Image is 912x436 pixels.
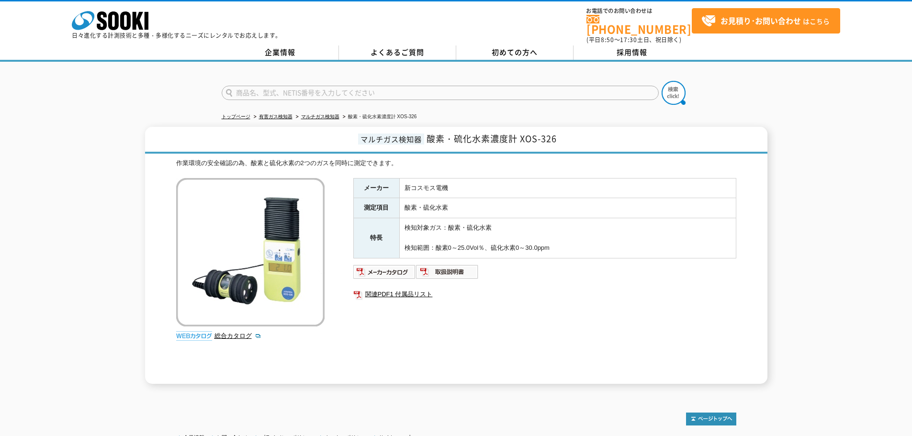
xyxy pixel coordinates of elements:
img: メーカーカタログ [353,264,416,279]
a: [PHONE_NUMBER] [586,15,692,34]
th: 特長 [353,218,399,258]
div: 作業環境の安全確認の為、酸素と硫化水素の2つのガスを同時に測定できます。 [176,158,736,168]
span: はこちら [701,14,830,28]
th: 測定項目 [353,198,399,218]
img: btn_search.png [662,81,686,105]
a: 関連PDF1 付属品リスト [353,288,736,301]
p: 日々進化する計測技術と多種・多様化するニーズにレンタルでお応えします。 [72,33,281,38]
td: 酸素・硫化水素 [399,198,736,218]
span: 17:30 [620,35,637,44]
span: (平日 ～ 土日、祝日除く) [586,35,681,44]
a: トップページ [222,114,250,119]
img: 取扱説明書 [416,264,479,279]
img: トップページへ [686,413,736,425]
span: 8:50 [601,35,614,44]
a: よくあるご質問 [339,45,456,60]
a: 採用情報 [574,45,691,60]
li: 酸素・硫化水素濃度計 XOS-326 [341,112,417,122]
img: 酸素・硫化水素濃度計 XOS-326 [176,178,325,326]
span: お電話でのお問い合わせは [586,8,692,14]
strong: お見積り･お問い合わせ [721,15,801,26]
span: マルチガス検知器 [358,134,424,145]
input: 商品名、型式、NETIS番号を入力してください [222,86,659,100]
span: 酸素・硫化水素濃度計 XOS-326 [427,132,557,145]
a: 企業情報 [222,45,339,60]
a: お見積り･お問い合わせはこちら [692,8,840,34]
span: 初めての方へ [492,47,538,57]
td: 検知対象ガス：酸素・硫化水素 検知範囲：酸素0～25.0Vol％、硫化水素0～30.0ppm [399,218,736,258]
a: 有害ガス検知器 [259,114,293,119]
th: メーカー [353,178,399,198]
a: 初めての方へ [456,45,574,60]
td: 新コスモス電機 [399,178,736,198]
a: メーカーカタログ [353,270,416,278]
img: webカタログ [176,331,212,341]
a: 総合カタログ [214,332,261,339]
a: マルチガス検知器 [301,114,339,119]
a: 取扱説明書 [416,270,479,278]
